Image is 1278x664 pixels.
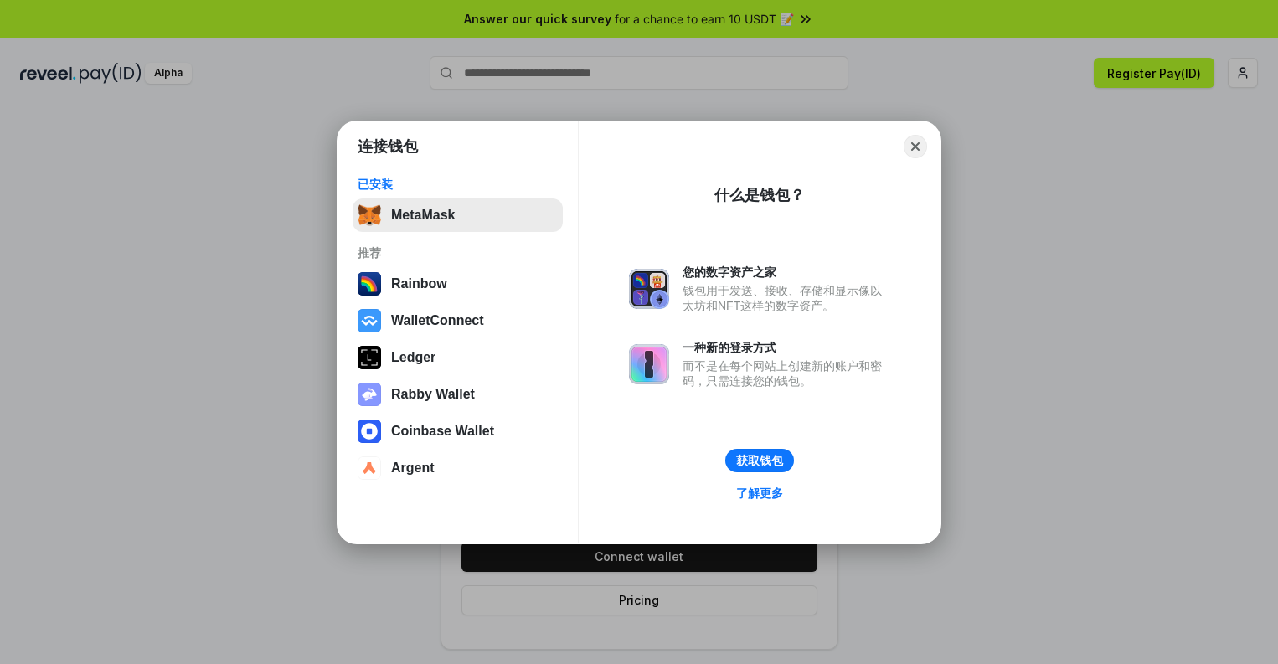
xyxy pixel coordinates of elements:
button: 获取钱包 [725,449,794,472]
div: 推荐 [358,245,558,260]
button: Rabby Wallet [353,378,563,411]
img: svg+xml,%3Csvg%20width%3D%2228%22%20height%3D%2228%22%20viewBox%3D%220%200%2028%2028%22%20fill%3D... [358,456,381,480]
button: Argent [353,451,563,485]
div: Argent [391,461,435,476]
div: 您的数字资产之家 [683,265,890,280]
div: 已安装 [358,177,558,192]
button: MetaMask [353,198,563,232]
div: Rainbow [391,276,447,291]
button: Rainbow [353,267,563,301]
div: 获取钱包 [736,453,783,468]
div: 一种新的登录方式 [683,340,890,355]
div: MetaMask [391,208,455,223]
img: svg+xml,%3Csvg%20xmlns%3D%22http%3A%2F%2Fwww.w3.org%2F2000%2Fsvg%22%20fill%3D%22none%22%20viewBox... [358,383,381,406]
img: svg+xml,%3Csvg%20xmlns%3D%22http%3A%2F%2Fwww.w3.org%2F2000%2Fsvg%22%20fill%3D%22none%22%20viewBox... [629,344,669,384]
button: Ledger [353,341,563,374]
img: svg+xml,%3Csvg%20xmlns%3D%22http%3A%2F%2Fwww.w3.org%2F2000%2Fsvg%22%20width%3D%2228%22%20height%3... [358,346,381,369]
img: svg+xml,%3Csvg%20width%3D%2228%22%20height%3D%2228%22%20viewBox%3D%220%200%2028%2028%22%20fill%3D... [358,309,381,332]
img: svg+xml,%3Csvg%20width%3D%22120%22%20height%3D%22120%22%20viewBox%3D%220%200%20120%20120%22%20fil... [358,272,381,296]
button: WalletConnect [353,304,563,337]
div: Coinbase Wallet [391,424,494,439]
a: 了解更多 [726,482,793,504]
button: Coinbase Wallet [353,414,563,448]
div: 什么是钱包？ [714,185,805,205]
h1: 连接钱包 [358,136,418,157]
img: svg+xml,%3Csvg%20width%3D%2228%22%20height%3D%2228%22%20viewBox%3D%220%200%2028%2028%22%20fill%3D... [358,420,381,443]
div: 钱包用于发送、接收、存储和显示像以太坊和NFT这样的数字资产。 [683,283,890,313]
div: WalletConnect [391,313,484,328]
img: svg+xml,%3Csvg%20xmlns%3D%22http%3A%2F%2Fwww.w3.org%2F2000%2Fsvg%22%20fill%3D%22none%22%20viewBox... [629,269,669,309]
div: Rabby Wallet [391,387,475,402]
div: 了解更多 [736,486,783,501]
div: Ledger [391,350,435,365]
div: 而不是在每个网站上创建新的账户和密码，只需连接您的钱包。 [683,358,890,389]
img: svg+xml,%3Csvg%20fill%3D%22none%22%20height%3D%2233%22%20viewBox%3D%220%200%2035%2033%22%20width%... [358,203,381,227]
button: Close [904,135,927,158]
